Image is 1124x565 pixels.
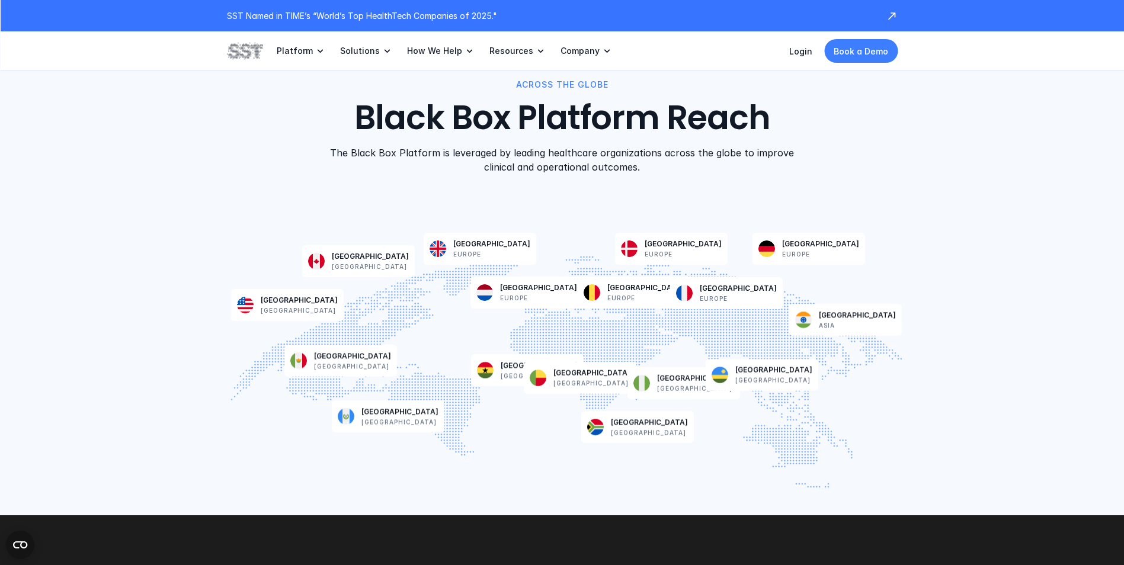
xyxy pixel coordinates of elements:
p: Europe [645,249,673,259]
img: Ghana flag [477,362,494,378]
button: Open CMP widget [6,531,34,559]
p: [GEOGRAPHIC_DATA] [553,368,630,378]
p: SST Named in TIME’s “World’s Top HealthTech Companies of 2025." [227,9,874,22]
p: Europe [607,293,635,303]
p: [GEOGRAPHIC_DATA] [261,295,338,306]
img: India flag [795,312,812,328]
p: The Black Box Platform is leveraged by leading healthcare organizations across the globe to impro... [327,145,796,174]
p: [GEOGRAPHIC_DATA] [500,282,577,293]
p: [GEOGRAPHIC_DATA] [361,417,437,426]
p: [GEOGRAPHIC_DATA] [314,351,391,361]
img: South Africa flag [587,419,604,435]
p: [GEOGRAPHIC_DATA] [332,251,409,262]
p: [GEOGRAPHIC_DATA] [453,239,530,249]
p: [GEOGRAPHIC_DATA] [735,365,812,375]
img: Denmark flag [621,240,638,257]
p: [GEOGRAPHIC_DATA] [314,361,389,371]
img: Mexico flag [290,352,307,369]
p: [GEOGRAPHIC_DATA] [553,378,629,388]
img: Rwanda flag [712,367,728,383]
p: Resources [489,46,533,56]
p: [GEOGRAPHIC_DATA] [700,283,777,294]
p: Europe [782,249,810,259]
img: USA flag [237,297,254,313]
a: Platform [277,31,326,70]
a: Book a Demo [824,39,898,63]
p: Book a Demo [834,45,888,57]
p: [GEOGRAPHIC_DATA] [501,360,578,371]
img: France flag [676,285,693,301]
p: [GEOGRAPHIC_DATA] [261,306,336,315]
p: [GEOGRAPHIC_DATA] [611,428,686,437]
p: [GEOGRAPHIC_DATA] [607,282,684,293]
p: [GEOGRAPHIC_DATA] [657,373,734,384]
p: [GEOGRAPHIC_DATA] [645,239,722,249]
p: Europe [453,249,481,259]
img: Belgium flag [584,284,600,301]
img: SST logo [227,41,262,61]
img: Nigeria flag [633,375,650,391]
p: [GEOGRAPHIC_DATA] [782,239,859,249]
img: Map of the world [231,221,902,489]
p: Platform [277,46,313,56]
p: [GEOGRAPHIC_DATA] [332,262,407,271]
img: Netherlands flag [476,284,493,301]
p: Asia [819,320,835,330]
p: [GEOGRAPHIC_DATA] [819,310,896,320]
img: Germany flag [758,240,775,257]
p: [GEOGRAPHIC_DATA] [361,406,438,417]
p: Company [561,46,600,56]
p: [GEOGRAPHIC_DATA] [735,375,811,385]
p: ACROSS THE GLOBE [516,78,609,91]
p: [GEOGRAPHIC_DATA] [611,417,688,428]
p: Europe [700,294,728,303]
p: Europe [500,293,528,303]
p: [GEOGRAPHIC_DATA] [501,371,576,380]
img: Canada flag [308,253,325,269]
p: [GEOGRAPHIC_DATA] [657,384,732,393]
img: United Kingdom flag [430,240,446,257]
img: Benin flag [530,370,546,386]
h2: Black Box Platform Reach [354,98,770,138]
a: Login [789,46,812,56]
img: Guatemala flag [338,408,354,425]
p: How We Help [407,46,462,56]
p: Solutions [340,46,380,56]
